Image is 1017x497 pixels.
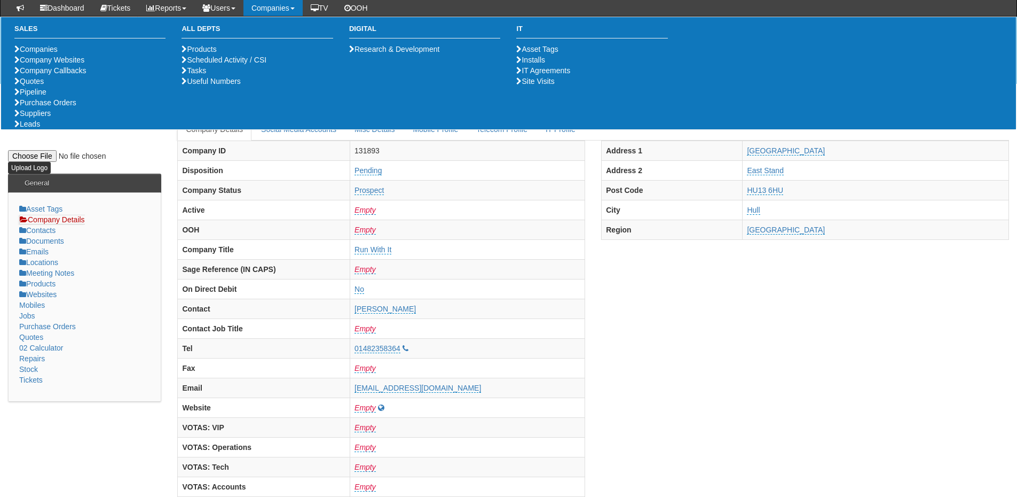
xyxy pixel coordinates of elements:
[354,305,416,314] a: [PERSON_NAME]
[354,483,376,492] a: Empty
[354,364,376,373] a: Empty
[178,477,350,496] th: VOTAS: Accounts
[516,66,570,75] a: IT Agreements
[19,237,64,245] a: Documents
[182,66,206,75] a: Tasks
[178,141,350,160] th: Company ID
[178,338,350,358] th: Tel
[14,66,86,75] a: Company Callbacks
[354,245,391,254] a: Run With It
[354,285,364,294] a: No
[178,358,350,378] th: Fax
[354,443,376,452] a: Empty
[178,259,350,279] th: Sage Reference (IN CAPS)
[602,141,743,160] th: Address 1
[178,220,350,239] th: OOH
[178,200,350,220] th: Active
[178,160,350,180] th: Disposition
[19,344,64,352] a: 02 Calculator
[354,324,376,333] a: Empty
[19,279,56,288] a: Products
[19,269,74,277] a: Meeting Notes
[19,215,85,224] a: Company Details
[178,180,350,200] th: Company Status
[178,378,350,398] th: Email
[354,344,400,353] a: 01482358364
[178,299,350,319] th: Contact
[354,226,376,235] a: Empty
[19,354,45,363] a: Repairs
[602,200,743,220] th: City
[602,160,743,180] th: Address 2
[354,384,481,393] a: [EMAIL_ADDRESS][DOMAIN_NAME]
[178,437,350,457] th: VOTAS: Operations
[516,45,558,53] a: Asset Tags
[747,166,784,175] a: East Stand
[19,205,62,213] a: Asset Tags
[178,319,350,338] th: Contact Job Title
[182,45,216,53] a: Products
[747,146,825,156] a: [GEOGRAPHIC_DATA]
[14,56,84,64] a: Company Websites
[14,88,46,96] a: Pipeline
[516,77,554,86] a: Site Visits
[349,45,440,53] a: Research & Development
[747,206,760,215] a: Hull
[19,290,57,299] a: Websites
[19,226,56,235] a: Contacts
[14,120,40,128] a: Leads
[178,457,350,477] th: VOTAS: Tech
[602,220,743,239] th: Region
[19,333,43,341] a: Quotes
[349,25,500,38] h3: Digital
[354,206,376,215] a: Empty
[182,56,266,64] a: Scheduled Activity / CSI
[354,186,384,195] a: Prospect
[354,403,376,413] a: Empty
[14,25,165,38] h3: Sales
[350,141,585,160] td: 131893
[178,279,350,299] th: On Direct Debit
[178,239,350,259] th: Company Title
[747,226,825,235] a: [GEOGRAPHIC_DATA]
[14,45,58,53] a: Companies
[354,423,376,432] a: Empty
[14,98,76,107] a: Purchase Orders
[747,186,783,195] a: HU13 6HU
[19,376,43,384] a: Tickets
[516,56,545,64] a: Installs
[516,25,667,38] h3: IT
[602,180,743,200] th: Post Code
[19,312,35,320] a: Jobs
[19,174,54,192] h3: General
[354,265,376,274] a: Empty
[182,77,240,86] a: Useful Numbers
[14,77,44,86] a: Quotes
[19,247,49,256] a: Emails
[354,166,382,175] a: Pending
[178,398,350,417] th: Website
[19,322,76,331] a: Purchase Orders
[354,463,376,472] a: Empty
[182,25,333,38] h3: All Depts
[178,417,350,437] th: VOTAS: VIP
[19,258,58,267] a: Locations
[19,301,45,309] a: Mobiles
[8,162,51,174] input: Upload Logo
[14,109,51,118] a: Suppliers
[19,365,38,374] a: Stock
